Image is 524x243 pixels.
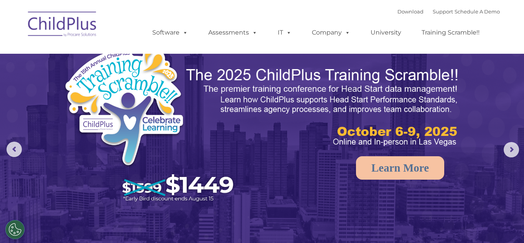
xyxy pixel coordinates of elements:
[397,8,423,15] a: Download
[356,156,444,180] a: Learn More
[24,6,101,45] img: ChildPlus by Procare Solutions
[455,8,500,15] a: Schedule A Demo
[363,25,409,40] a: University
[398,160,524,243] iframe: Chat Widget
[433,8,453,15] a: Support
[270,25,299,40] a: IT
[107,51,130,56] span: Last name
[107,82,139,88] span: Phone number
[397,8,500,15] font: |
[304,25,358,40] a: Company
[5,220,25,239] button: Cookies Settings
[201,25,265,40] a: Assessments
[414,25,487,40] a: Training Scramble!!
[145,25,196,40] a: Software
